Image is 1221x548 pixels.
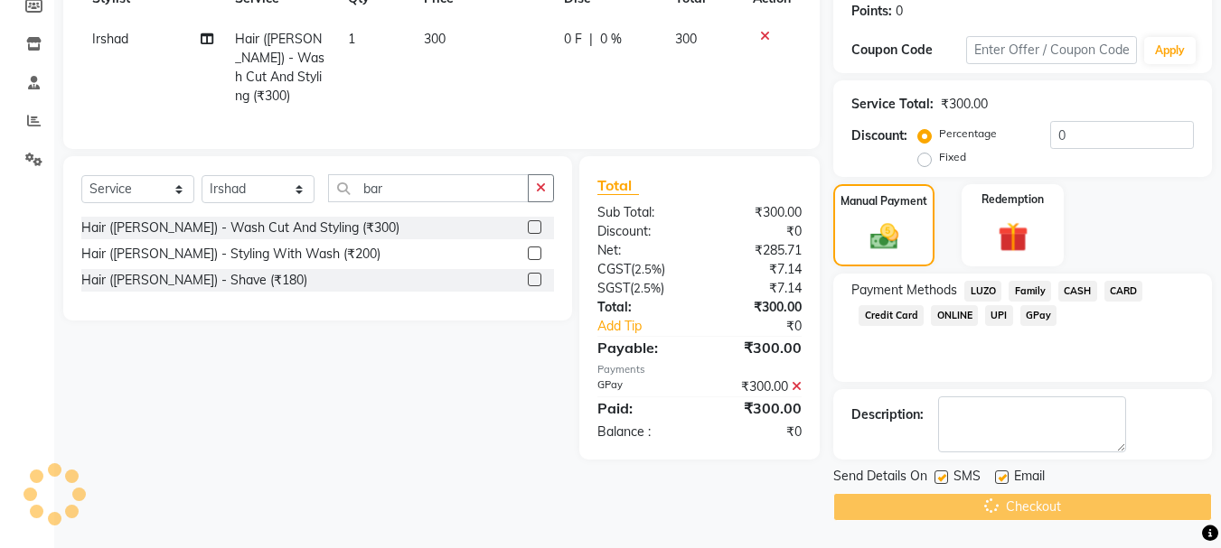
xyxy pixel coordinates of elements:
img: _gift.svg [989,218,1038,255]
div: Discount: [584,222,700,241]
div: Payments [597,362,802,377]
span: Hair ([PERSON_NAME]) - Wash Cut And Styling (₹300) [235,31,324,104]
span: Irshad [92,31,128,47]
label: Percentage [939,125,997,142]
span: UPI [985,305,1013,326]
div: ₹0 [719,317,816,336]
span: 2.5% [634,281,661,295]
div: Hair ([PERSON_NAME]) - Styling With Wash (₹200) [81,245,380,264]
span: SMS [953,467,981,489]
span: Send Details On [833,467,927,489]
div: Coupon Code [851,41,965,60]
div: Sub Total: [584,203,700,222]
div: Payable: [584,337,700,358]
div: ₹300.00 [700,203,815,222]
div: ₹7.14 [700,279,815,298]
span: Total [597,176,639,195]
input: Search or Scan [328,174,529,202]
span: Family [1009,281,1051,302]
div: ₹300.00 [700,337,815,358]
span: CASH [1058,281,1097,302]
div: Description: [851,405,924,424]
div: ₹300.00 [700,397,815,419]
span: CGST [597,261,631,277]
div: Total: [584,298,700,317]
div: ( ) [584,279,700,298]
span: GPay [1020,305,1057,326]
div: ₹300.00 [700,298,815,317]
div: Paid: [584,397,700,419]
div: Balance : [584,423,700,441]
span: LUZO [964,281,1001,302]
span: 2.5% [634,262,662,276]
span: SGST [597,280,630,296]
span: 300 [424,31,446,47]
a: Add Tip [584,317,719,336]
span: | [589,30,593,49]
div: ( ) [584,260,700,279]
div: ₹7.14 [700,260,815,279]
div: ₹0 [700,222,815,241]
label: Fixed [939,149,966,165]
button: Apply [1144,37,1196,64]
label: Redemption [981,191,1044,208]
span: 300 [675,31,697,47]
div: ₹300.00 [700,377,815,396]
img: _cash.svg [861,220,907,253]
div: Hair ([PERSON_NAME]) - Wash Cut And Styling (₹300) [81,218,399,237]
div: GPay [584,377,700,396]
div: Hair ([PERSON_NAME]) - Shave (₹180) [81,271,307,290]
span: CARD [1104,281,1143,302]
div: Service Total: [851,95,934,114]
div: ₹285.71 [700,241,815,260]
label: Manual Payment [841,193,927,209]
div: Discount: [851,126,907,145]
div: Points: [851,2,892,21]
span: Credit Card [859,305,924,326]
input: Enter Offer / Coupon Code [966,36,1137,64]
span: ONLINE [931,305,978,326]
span: 0 F [564,30,582,49]
div: Net: [584,241,700,260]
span: Payment Methods [851,281,957,300]
span: 1 [348,31,355,47]
div: ₹300.00 [941,95,988,114]
div: 0 [896,2,903,21]
span: Email [1014,467,1045,489]
span: 0 % [600,30,622,49]
div: ₹0 [700,423,815,441]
